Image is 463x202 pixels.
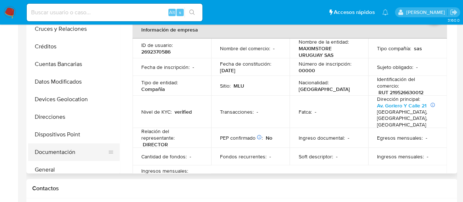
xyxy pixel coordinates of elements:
p: Tipo de entidad : [141,79,178,86]
p: 2692370586 [141,48,171,55]
p: Identificación del comercio : [377,76,438,89]
p: - [314,109,316,115]
span: Accesos rápidos [334,8,375,16]
p: Nivel de KYC : [141,109,172,115]
p: federico.dibella@mercadolibre.com [406,9,447,16]
p: No [266,135,272,141]
p: - [336,153,337,160]
p: - [273,45,275,52]
p: Nacionalidad : [298,79,328,86]
button: Datos Modificados [28,73,120,91]
span: 3.160.0 [447,17,459,23]
p: DIRECTOR [143,141,168,148]
p: Nombre de la entidad : [298,38,348,45]
p: Soft descriptor : [298,153,333,160]
p: MAXIMSTORE URUGUAY SAS [298,45,356,58]
button: Documentación [28,143,114,161]
p: - [269,153,271,160]
p: Fatca : [298,109,311,115]
button: Créditos [28,38,120,55]
span: Alt [169,9,175,16]
p: verified [175,109,192,115]
p: Fondos recurrentes : [220,153,266,160]
a: Notificaciones [382,9,388,15]
p: Dirección principal : [377,96,420,102]
p: sas [414,45,422,52]
p: - [416,64,418,70]
p: - [193,64,194,70]
p: Ingresos mensuales : [141,168,188,174]
button: General [28,161,120,179]
button: Cruces y Relaciones [28,20,120,38]
p: PEP confirmado : [220,135,263,141]
p: Egresos mensuales : [377,135,423,141]
button: Dispositivos Point [28,126,120,143]
p: Sujeto obligado : [377,64,413,70]
p: Cantidad de fondos : [141,153,187,160]
th: Información de empresa [132,21,447,38]
input: Buscar usuario o caso... [27,8,202,17]
a: Salir [450,8,458,16]
p: Ingreso documental : [298,135,344,141]
p: Número de inscripción : [298,60,351,67]
p: - [347,135,349,141]
button: Cuentas Bancarias [28,55,120,73]
p: Ingresos mensuales : [377,153,424,160]
p: - [190,153,191,160]
p: - [427,153,428,160]
h1: Contactos [32,185,451,192]
p: ID de usuario : [141,42,173,48]
p: - [426,135,427,141]
span: s [179,9,181,16]
p: MLU [234,82,244,89]
button: search-icon [184,7,199,18]
p: [GEOGRAPHIC_DATA] [298,86,350,92]
a: Av. Gorlero Y Calle 21 [377,102,426,109]
p: 00000 [298,67,315,74]
p: Tipo compañía : [377,45,411,52]
p: - [257,109,258,115]
h4: [GEOGRAPHIC_DATA], [GEOGRAPHIC_DATA], [GEOGRAPHIC_DATA] [377,109,435,128]
p: Compañia [141,86,165,92]
p: RUT 219526630012 [378,89,423,96]
button: Devices Geolocation [28,91,120,108]
p: Fecha de inscripción : [141,64,190,70]
p: Nombre del comercio : [220,45,270,52]
p: Fecha de constitución : [220,60,271,67]
p: [DATE] [220,67,235,74]
p: Relación del representante : [141,128,202,141]
button: Direcciones [28,108,120,126]
p: Transacciones : [220,109,254,115]
p: Sitio : [220,82,231,89]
